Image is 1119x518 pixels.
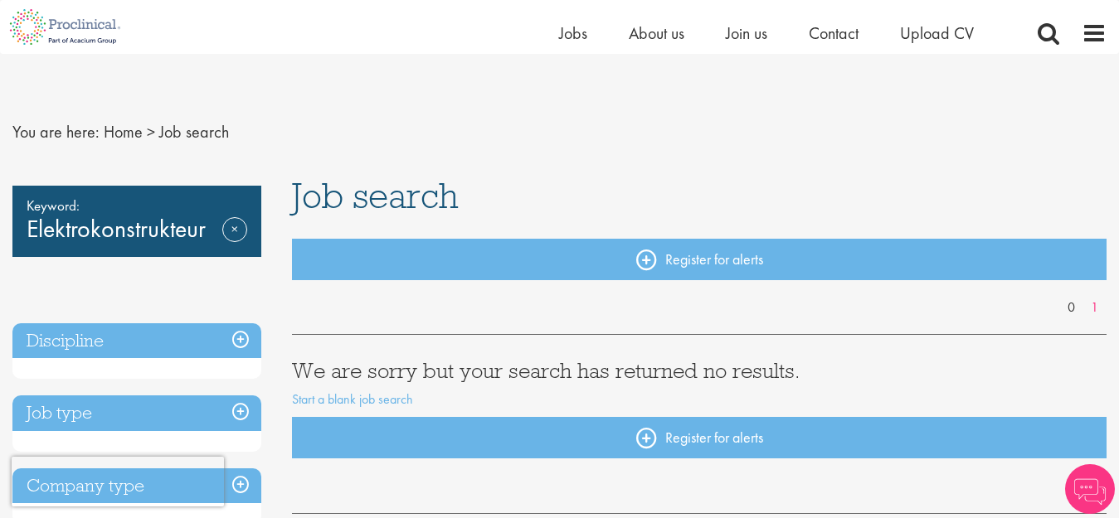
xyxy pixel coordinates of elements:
[104,121,143,143] a: breadcrumb link
[147,121,155,143] span: >
[292,173,459,218] span: Job search
[292,360,1107,381] h3: We are sorry but your search has returned no results.
[1065,464,1115,514] img: Chatbot
[12,395,261,431] h3: Job type
[159,121,229,143] span: Job search
[900,22,974,44] a: Upload CV
[809,22,859,44] a: Contact
[12,457,224,506] iframe: reCAPTCHA
[292,239,1107,280] a: Register for alerts
[222,217,247,265] a: Remove
[292,390,413,408] a: Start a blank job search
[12,121,100,143] span: You are here:
[629,22,684,44] a: About us
[1059,477,1083,496] a: 0
[1059,298,1083,317] a: 0
[12,323,261,359] h3: Discipline
[12,186,261,257] div: Elektrokonstrukteur
[27,194,247,217] span: Keyword:
[559,22,587,44] a: Jobs
[726,22,767,44] a: Join us
[292,417,1107,458] a: Register for alerts
[1083,298,1107,317] a: 1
